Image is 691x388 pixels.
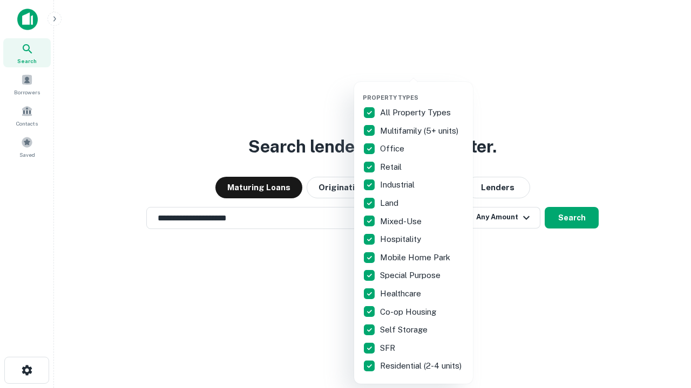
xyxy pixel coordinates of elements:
p: Co-op Housing [380,306,438,318]
span: Property Types [363,94,418,101]
p: Mixed-Use [380,215,424,228]
p: SFR [380,342,397,355]
p: Industrial [380,178,417,191]
iframe: Chat Widget [637,302,691,354]
p: Special Purpose [380,269,443,282]
p: Land [380,197,401,210]
p: Healthcare [380,287,423,300]
p: Retail [380,161,404,174]
p: Multifamily (5+ units) [380,124,460,137]
p: Self Storage [380,323,430,336]
p: Mobile Home Park [380,251,452,264]
p: Residential (2-4 units) [380,359,464,372]
p: All Property Types [380,106,453,119]
p: Office [380,142,407,155]
p: Hospitality [380,233,423,246]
